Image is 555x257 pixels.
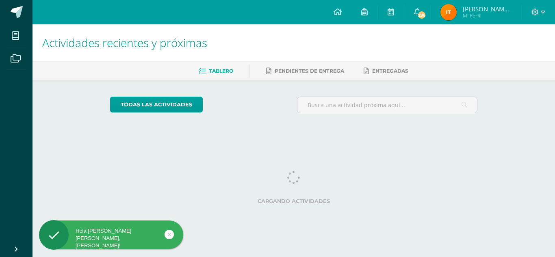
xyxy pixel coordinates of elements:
img: 2e9751886809ccb131ccb14e8002cfd8.png [440,4,457,20]
label: Cargando actividades [110,198,478,204]
a: Entregadas [364,65,408,78]
a: Pendientes de entrega [266,65,344,78]
span: Tablero [209,68,233,74]
span: Mi Perfil [463,12,512,19]
span: Actividades recientes y próximas [42,35,207,50]
span: Entregadas [372,68,408,74]
span: Pendientes de entrega [275,68,344,74]
span: 296 [417,11,426,19]
div: Hola [PERSON_NAME] [PERSON_NAME], [PERSON_NAME]! [39,227,183,250]
a: todas las Actividades [110,97,203,112]
input: Busca una actividad próxima aquí... [297,97,477,113]
a: Tablero [199,65,233,78]
span: [PERSON_NAME] [PERSON_NAME] [463,5,512,13]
